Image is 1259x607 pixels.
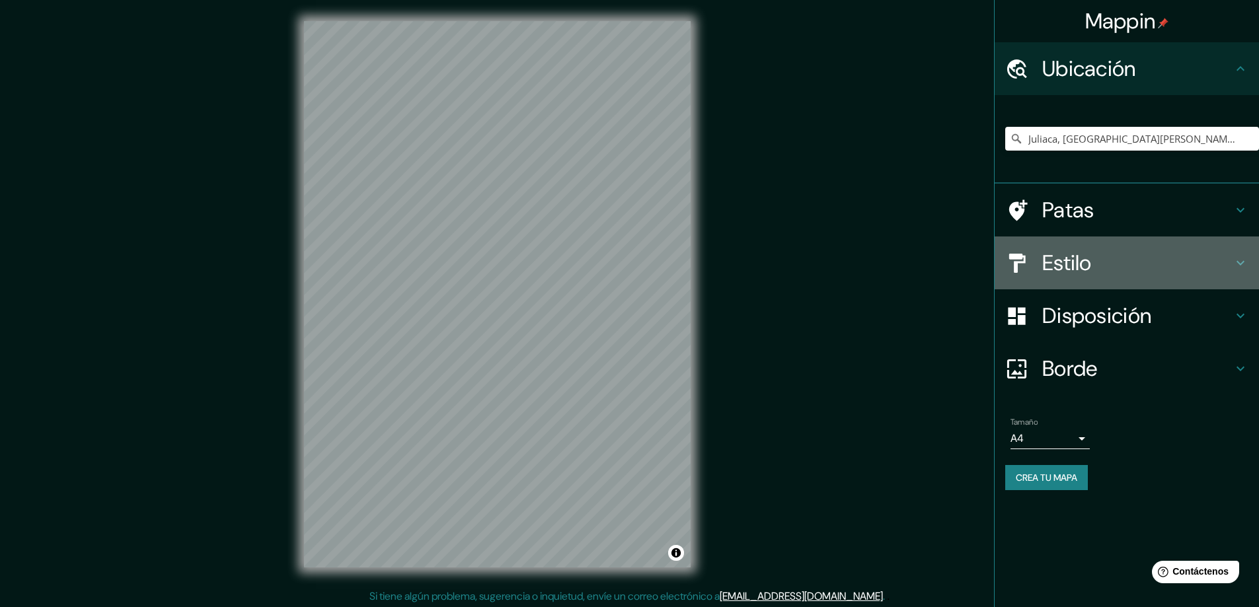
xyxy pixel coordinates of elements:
[883,589,885,603] font: .
[668,545,684,561] button: Activar o desactivar atribución
[995,289,1259,342] div: Disposición
[887,589,890,603] font: .
[304,21,691,567] canvas: Mapa
[369,589,720,603] font: Si tiene algún problema, sugerencia o inquietud, envíe un correo electrónico a
[1011,431,1024,445] font: A4
[995,236,1259,289] div: Estilo
[1141,555,1244,592] iframe: Lanzador de widgets de ayuda
[995,42,1259,95] div: Ubicación
[1005,127,1259,151] input: Elige tu ciudad o zona
[1011,428,1090,449] div: A4
[1042,302,1151,330] font: Disposición
[995,184,1259,236] div: Patas
[1042,55,1136,83] font: Ubicación
[720,589,883,603] a: [EMAIL_ADDRESS][DOMAIN_NAME]
[1042,355,1098,382] font: Borde
[1011,417,1038,427] font: Tamaño
[995,342,1259,395] div: Borde
[1158,18,1168,28] img: pin-icon.png
[1042,249,1092,277] font: Estilo
[885,589,887,603] font: .
[1016,472,1077,483] font: Crea tu mapa
[1085,7,1156,35] font: Mappin
[1005,465,1088,490] button: Crea tu mapa
[1042,196,1094,224] font: Patas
